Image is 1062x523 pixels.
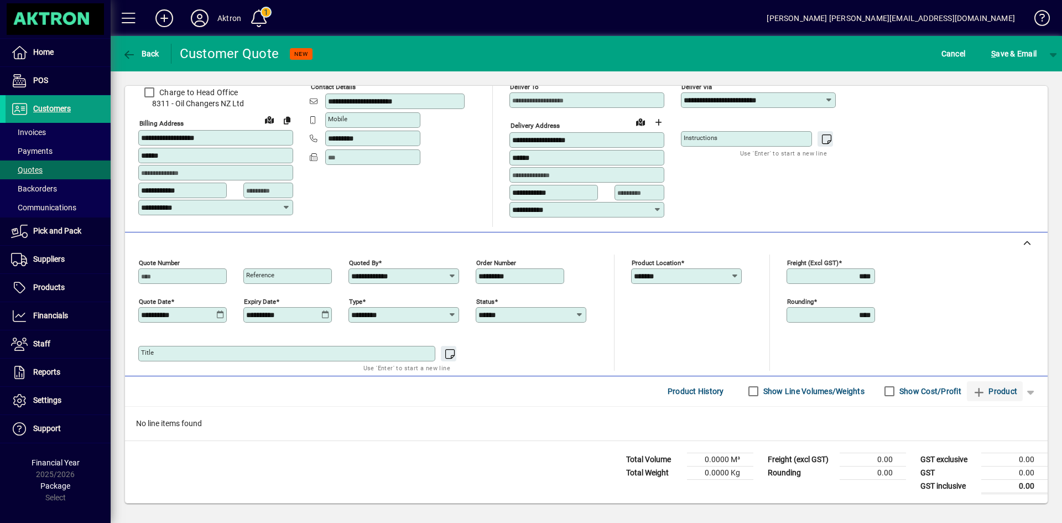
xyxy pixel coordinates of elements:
button: Save & Email [986,44,1042,64]
a: Suppliers [6,246,111,273]
td: GST inclusive [915,479,981,493]
mat-label: Quote number [139,258,180,266]
button: Product History [663,381,728,401]
span: Support [33,424,61,433]
mat-label: Quote date [139,297,171,305]
a: Payments [6,142,111,160]
a: Invoices [6,123,111,142]
a: Pick and Pack [6,218,111,245]
button: Add [147,8,182,28]
td: 0.00 [981,453,1048,466]
span: Invoices [11,128,46,137]
td: 0.0000 Kg [687,466,753,479]
a: Quotes [6,160,111,179]
a: Products [6,274,111,302]
button: Product [967,381,1023,401]
mat-label: Status [476,297,494,305]
span: Payments [11,147,53,156]
button: Cancel [939,44,969,64]
td: 0.00 [981,479,1048,493]
td: Total Weight [621,466,687,479]
button: Profile [182,8,217,28]
mat-label: Product location [632,258,681,266]
div: Aktron [217,9,241,27]
mat-label: Instructions [684,134,717,142]
a: Knowledge Base [1026,2,1048,38]
mat-label: Quoted by [349,258,378,266]
a: View on map [632,113,649,131]
span: NEW [294,50,308,58]
label: Charge to Head Office [157,87,238,98]
app-page-header-button: Back [111,44,171,64]
span: Backorders [11,184,57,193]
span: Quotes [11,165,43,174]
td: GST exclusive [915,453,981,466]
mat-hint: Use 'Enter' to start a new line [363,361,450,374]
td: 0.00 [840,466,906,479]
mat-label: Mobile [328,115,347,123]
mat-label: Reference [246,271,274,279]
a: Staff [6,330,111,358]
label: Show Line Volumes/Weights [761,386,865,397]
span: Customers [33,104,71,113]
mat-hint: Use 'Enter' to start a new line [740,147,827,159]
span: Home [33,48,54,56]
td: 0.00 [981,466,1048,479]
td: GST [915,466,981,479]
div: No line items found [125,407,1048,441]
span: Products [33,283,65,292]
td: Freight (excl GST) [762,453,840,466]
a: Communications [6,198,111,217]
mat-label: Deliver via [681,83,712,91]
a: View on map [261,111,278,128]
span: Staff [33,339,50,348]
a: Backorders [6,179,111,198]
span: S [991,49,996,58]
mat-label: Order number [476,258,516,266]
button: Back [119,44,162,64]
mat-label: Rounding [787,297,814,305]
span: Reports [33,367,60,376]
mat-label: Deliver To [510,83,539,91]
td: Rounding [762,466,840,479]
a: Support [6,415,111,443]
button: Choose address [649,113,667,131]
span: Cancel [941,45,966,63]
span: Financial Year [32,458,80,467]
a: Financials [6,302,111,330]
td: 0.00 [840,453,906,466]
a: Reports [6,359,111,386]
a: Home [6,39,111,66]
mat-label: Title [141,349,154,356]
span: Suppliers [33,255,65,263]
div: [PERSON_NAME] [PERSON_NAME][EMAIL_ADDRESS][DOMAIN_NAME] [767,9,1015,27]
span: Communications [11,203,76,212]
td: Total Volume [621,453,687,466]
span: Package [40,481,70,490]
span: Financials [33,311,68,320]
mat-label: Expiry date [244,297,276,305]
button: Copy to Delivery address [278,111,296,129]
span: Settings [33,396,61,405]
div: Customer Quote [180,45,279,63]
span: Pick and Pack [33,226,81,235]
span: Product History [668,382,724,400]
span: ave & Email [991,45,1037,63]
label: Show Cost/Profit [897,386,961,397]
a: POS [6,67,111,95]
a: Settings [6,387,111,415]
mat-label: Freight (excl GST) [787,258,839,266]
span: 8311 - Oil Changers NZ Ltd [138,98,293,110]
mat-label: Type [349,297,362,305]
td: 0.0000 M³ [687,453,753,466]
span: POS [33,76,48,85]
span: Product [972,382,1017,400]
span: Back [122,49,159,58]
